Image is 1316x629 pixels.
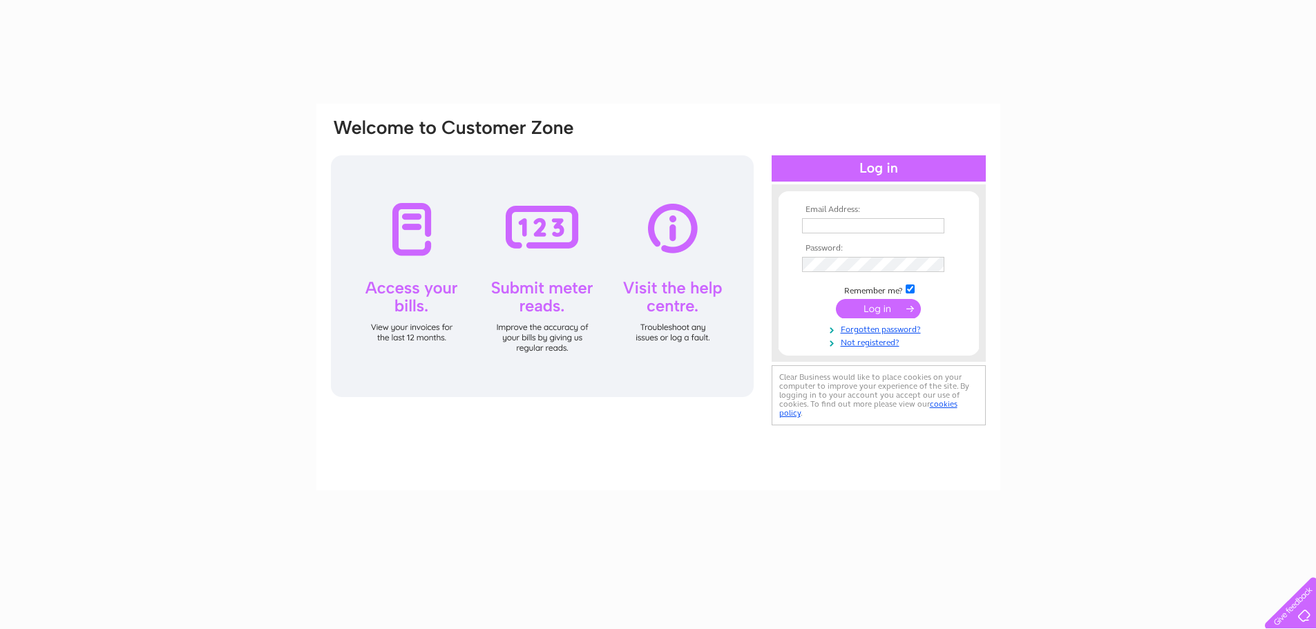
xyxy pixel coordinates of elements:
td: Remember me? [799,282,959,296]
th: Email Address: [799,205,959,215]
a: Forgotten password? [802,322,959,335]
a: Not registered? [802,335,959,348]
div: Clear Business would like to place cookies on your computer to improve your experience of the sit... [772,365,986,425]
input: Submit [836,299,921,318]
th: Password: [799,244,959,253]
a: cookies policy [779,399,957,418]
